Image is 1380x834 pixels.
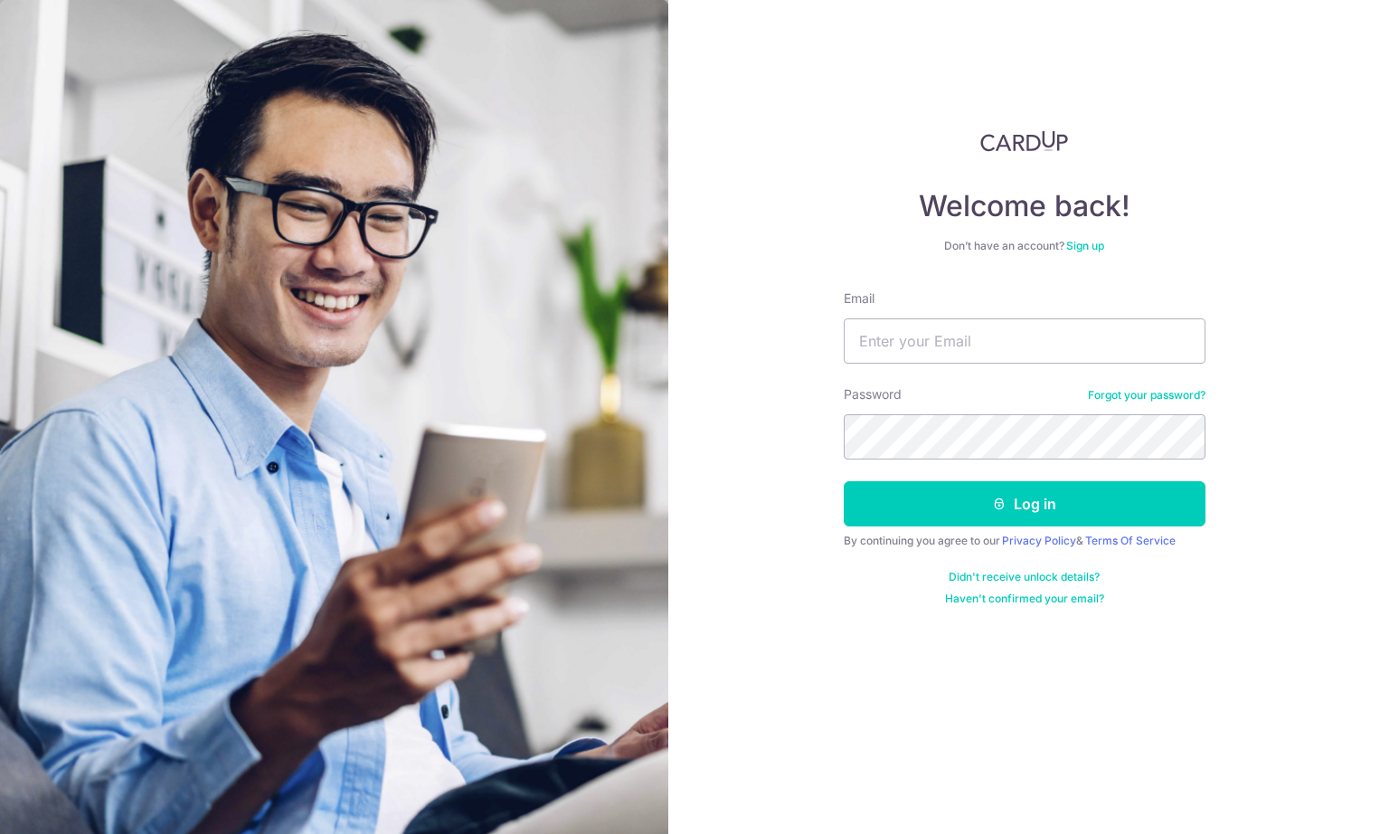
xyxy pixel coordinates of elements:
a: Forgot your password? [1088,388,1205,403]
div: By continuing you agree to our & [844,534,1205,548]
a: Haven't confirmed your email? [945,592,1104,606]
h4: Welcome back! [844,188,1205,224]
button: Log in [844,481,1205,526]
a: Privacy Policy [1002,534,1076,547]
img: CardUp Logo [980,130,1069,152]
a: Terms Of Service [1085,534,1176,547]
input: Enter your Email [844,318,1205,364]
a: Didn't receive unlock details? [949,570,1100,584]
div: Don’t have an account? [844,239,1205,253]
label: Email [844,289,874,308]
label: Password [844,385,902,403]
a: Sign up [1066,239,1104,252]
